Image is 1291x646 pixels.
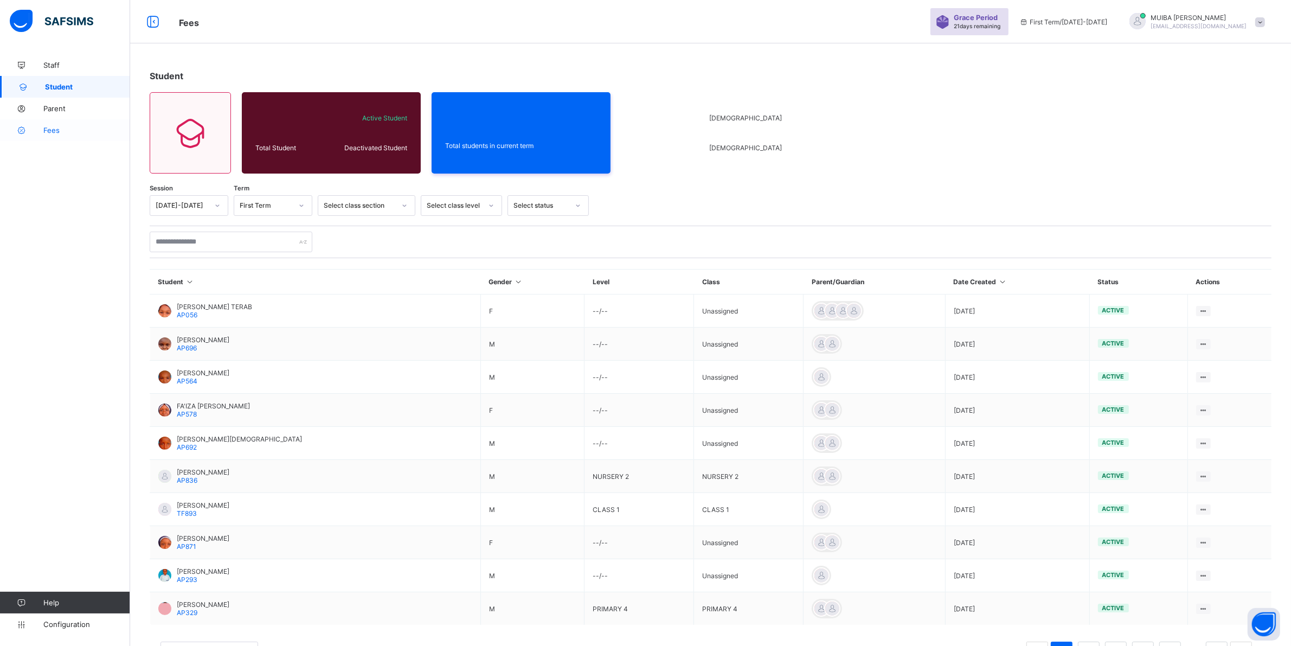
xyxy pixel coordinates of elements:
[694,427,804,460] td: Unassigned
[1102,406,1125,413] span: active
[1187,270,1271,295] th: Actions
[481,361,585,394] td: M
[946,592,1089,625] td: [DATE]
[585,526,694,559] td: --/--
[946,526,1089,559] td: [DATE]
[43,126,130,135] span: Fees
[1102,505,1125,513] span: active
[45,82,130,91] span: Student
[150,270,481,295] th: Student
[445,142,597,150] span: Total students in current term
[481,526,585,559] td: F
[330,144,407,152] span: Deactivated Student
[585,493,694,526] td: CLASS 1
[234,184,249,192] span: Term
[946,559,1089,592] td: [DATE]
[946,328,1089,361] td: [DATE]
[177,609,197,617] span: AP329
[585,361,694,394] td: --/--
[946,394,1089,427] td: [DATE]
[1102,439,1125,446] span: active
[481,427,585,460] td: M
[177,534,229,542] span: [PERSON_NAME]
[177,369,229,377] span: [PERSON_NAME]
[185,278,195,286] i: Sort in Ascending Order
[179,17,199,28] span: Fees
[513,202,569,210] div: Select status
[585,559,694,592] td: --/--
[253,141,327,155] div: Total Student
[694,328,804,361] td: Unassigned
[694,394,804,427] td: Unassigned
[481,460,585,493] td: M
[43,620,130,629] span: Configuration
[481,394,585,427] td: F
[1102,571,1125,579] span: active
[954,14,998,22] span: Grace Period
[481,592,585,625] td: M
[427,202,482,210] div: Select class level
[694,592,804,625] td: PRIMARY 4
[1248,608,1280,641] button: Open asap
[150,184,173,192] span: Session
[694,270,804,295] th: Class
[481,559,585,592] td: M
[481,328,585,361] td: M
[1089,270,1187,295] th: Status
[177,468,229,476] span: [PERSON_NAME]
[177,344,197,352] span: AP696
[177,311,197,319] span: AP056
[1019,18,1108,26] span: session/term information
[43,598,130,607] span: Help
[694,559,804,592] td: Unassigned
[177,575,197,584] span: AP293
[585,270,694,295] th: Level
[1151,23,1247,29] span: [EMAIL_ADDRESS][DOMAIN_NAME]
[694,361,804,394] td: Unassigned
[481,270,585,295] th: Gender
[936,15,949,29] img: sticker-purple.71386a28dfed39d6af7621340158ba97.svg
[694,526,804,559] td: Unassigned
[177,303,252,311] span: [PERSON_NAME] TERAB
[585,460,694,493] td: NURSERY 2
[43,104,130,113] span: Parent
[150,71,183,81] span: Student
[1151,14,1247,22] span: MUIBA [PERSON_NAME]
[946,427,1089,460] td: [DATE]
[177,600,229,609] span: [PERSON_NAME]
[1102,472,1125,479] span: active
[804,270,946,295] th: Parent/Guardian
[177,377,197,385] span: AP564
[177,336,229,344] span: [PERSON_NAME]
[954,23,1000,29] span: 21 days remaining
[1102,604,1125,612] span: active
[1102,373,1125,380] span: active
[946,295,1089,328] td: [DATE]
[330,114,407,122] span: Active Student
[240,202,292,210] div: First Term
[946,361,1089,394] td: [DATE]
[43,61,130,69] span: Staff
[177,567,229,575] span: [PERSON_NAME]
[694,295,804,328] td: Unassigned
[1102,538,1125,546] span: active
[177,476,197,484] span: AP836
[177,443,197,451] span: AP692
[694,493,804,526] td: CLASS 1
[177,410,197,418] span: AP578
[694,460,804,493] td: NURSERY 2
[481,295,585,328] td: F
[177,501,229,509] span: [PERSON_NAME]
[946,270,1089,295] th: Date Created
[1102,306,1125,314] span: active
[998,278,1007,286] i: Sort in Ascending Order
[10,10,93,33] img: safsims
[324,202,395,210] div: Select class section
[585,592,694,625] td: PRIMARY 4
[709,144,787,152] span: [DEMOGRAPHIC_DATA]
[709,114,787,122] span: [DEMOGRAPHIC_DATA]
[946,460,1089,493] td: [DATE]
[585,394,694,427] td: --/--
[585,427,694,460] td: --/--
[946,493,1089,526] td: [DATE]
